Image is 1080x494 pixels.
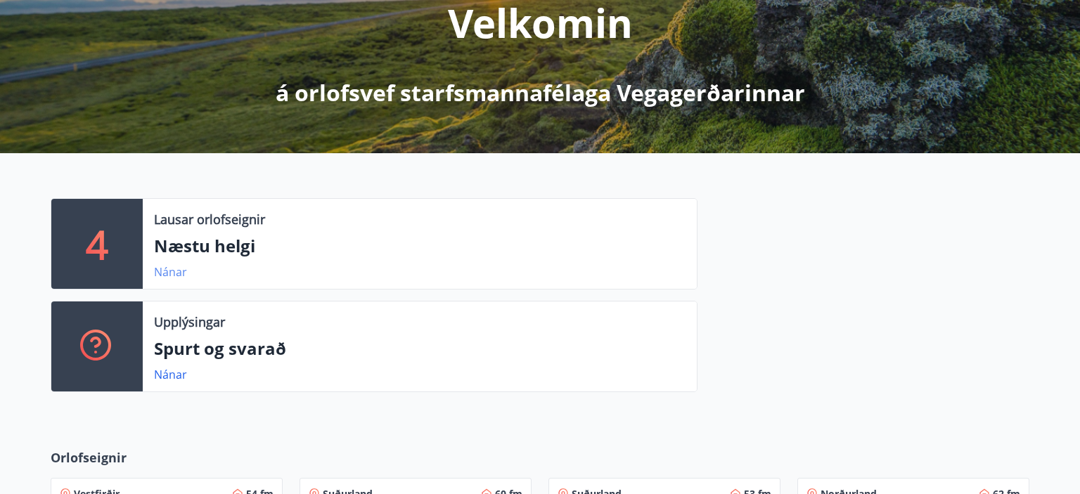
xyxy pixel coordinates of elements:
[154,367,187,382] a: Nánar
[154,313,225,331] p: Upplýsingar
[276,77,805,108] p: á orlofsvef starfsmannafélaga Vegagerðarinnar
[86,217,108,271] p: 4
[51,448,127,467] span: Orlofseignir
[154,210,265,228] p: Lausar orlofseignir
[154,234,686,258] p: Næstu helgi
[154,264,187,280] a: Nánar
[154,337,686,360] p: Spurt og svarað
